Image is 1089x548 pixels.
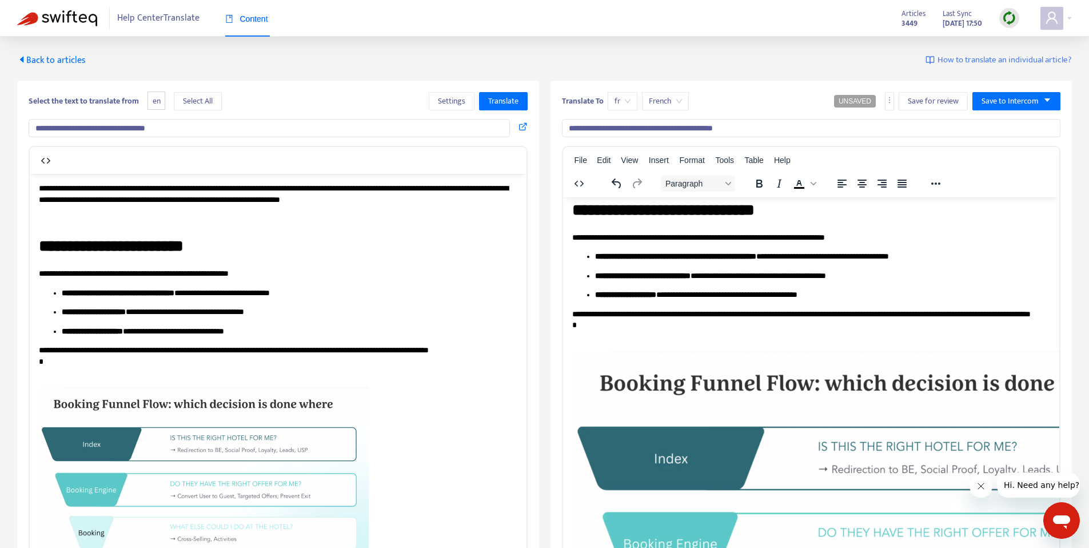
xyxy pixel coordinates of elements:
[183,95,213,108] span: Select All
[901,7,926,20] span: Articles
[621,156,638,165] span: View
[769,176,789,192] button: Italic
[562,94,604,108] b: Translate To
[488,95,518,108] span: Translate
[982,95,1039,108] span: Save to Intercom
[715,156,734,165] span: Tools
[839,97,871,105] span: UNSAVED
[225,15,233,23] span: book
[885,92,894,110] button: more
[680,156,705,165] span: Format
[744,156,763,165] span: Table
[832,176,852,192] button: Align left
[970,475,992,498] iframe: Close message
[908,95,959,108] span: Save for review
[774,156,791,165] span: Help
[665,179,721,188] span: Paragraph
[649,93,682,110] span: French
[872,176,892,192] button: Align right
[1043,502,1080,539] iframe: Button to launch messaging window
[789,176,818,192] div: Text color Black
[901,17,918,30] strong: 3449
[938,54,1072,67] span: How to translate an individual article?
[479,92,528,110] button: Translate
[17,53,86,68] span: Back to articles
[438,95,465,108] span: Settings
[926,55,935,65] img: image-link
[429,92,474,110] button: Settings
[574,156,587,165] span: File
[597,156,611,165] span: Edit
[926,176,946,192] button: Reveal or hide additional toolbar items
[749,176,769,192] button: Bold
[1002,11,1016,25] img: sync.dc5367851b00ba804db3.png
[926,54,1072,67] a: How to translate an individual article?
[17,55,26,64] span: caret-left
[117,7,200,29] span: Help Center Translate
[943,7,972,20] span: Last Sync
[9,153,627,492] img: Booking+Funnel+Flow.png
[885,96,893,104] span: more
[627,176,647,192] button: Redo
[615,93,631,110] span: fr
[649,156,669,165] span: Insert
[1043,96,1051,104] span: caret-down
[943,17,982,30] strong: [DATE] 17:50
[607,176,627,192] button: Undo
[892,176,912,192] button: Justify
[852,176,872,192] button: Align center
[174,92,222,110] button: Select All
[1045,11,1059,25] span: user
[899,92,968,110] button: Save for review
[661,176,735,192] button: Block Paragraph
[225,14,268,23] span: Content
[29,94,139,108] b: Select the text to translate from
[17,10,97,26] img: Swifteq
[972,92,1060,110] button: Save to Intercomcaret-down
[147,92,165,110] span: en
[997,472,1080,498] iframe: Message from company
